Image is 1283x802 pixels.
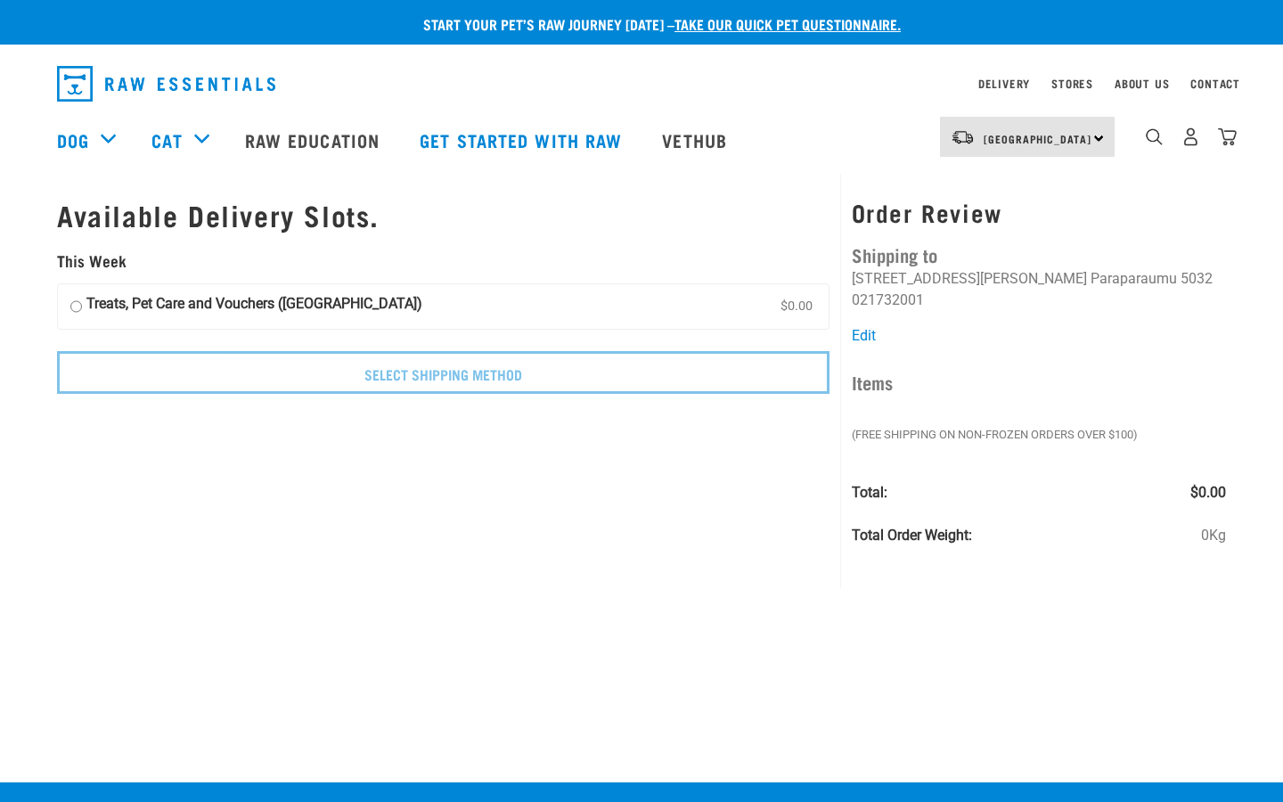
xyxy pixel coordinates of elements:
a: Edit [852,327,876,344]
strong: Total: [852,484,887,501]
a: About Us [1115,80,1169,86]
img: home-icon-1@2x.png [1146,128,1163,145]
a: Cat [151,127,182,153]
a: Get started with Raw [402,104,644,176]
img: user.png [1181,127,1200,146]
img: home-icon@2x.png [1218,127,1237,146]
a: Raw Education [227,104,402,176]
em: (Free Shipping on Non-Frozen orders over $100) [852,426,1235,444]
h3: Order Review [852,199,1226,226]
a: Contact [1190,80,1240,86]
input: Treats, Pet Care and Vouchers ([GEOGRAPHIC_DATA]) $0.00 [70,293,82,320]
li: Paraparaumu 5032 [1091,270,1213,287]
a: Dog [57,127,89,153]
li: [STREET_ADDRESS][PERSON_NAME] [852,270,1087,287]
span: $0.00 [1190,482,1226,503]
a: Vethub [644,104,749,176]
img: Raw Essentials Logo [57,66,275,102]
h4: Shipping to [852,241,1226,268]
a: Delivery [978,80,1030,86]
strong: Total Order Weight: [852,527,972,544]
h1: Available Delivery Slots. [57,199,829,231]
span: $0.00 [777,293,816,320]
input: Select Shipping Method [57,351,829,394]
span: 0Kg [1201,525,1226,546]
span: [GEOGRAPHIC_DATA] [984,135,1091,142]
img: van-moving.png [951,129,975,145]
a: take our quick pet questionnaire. [674,20,901,28]
nav: dropdown navigation [43,59,1240,109]
a: Stores [1051,80,1093,86]
h5: This Week [57,252,829,270]
li: 021732001 [852,291,924,308]
h4: Items [852,368,1226,396]
strong: Treats, Pet Care and Vouchers ([GEOGRAPHIC_DATA]) [86,293,422,320]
